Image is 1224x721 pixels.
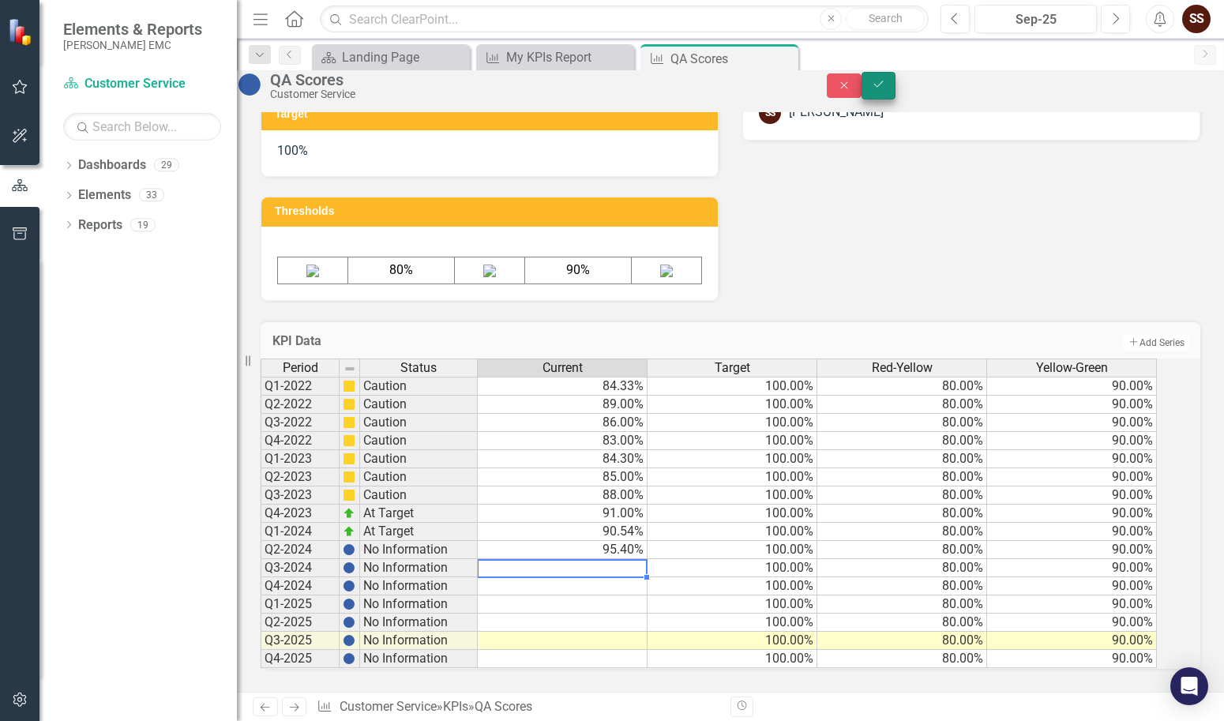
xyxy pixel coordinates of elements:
img: BgCOk07PiH71IgAAAABJRU5ErkJggg== [343,652,355,665]
a: Elements [78,186,131,205]
td: 80.00% [817,559,987,577]
td: Caution [360,432,478,450]
span: Yellow-Green [1036,361,1108,375]
input: Search ClearPoint... [320,6,929,33]
td: Q4-2023 [261,505,340,523]
td: At Target [360,505,478,523]
td: 95.40% [478,541,648,559]
a: KPIs [443,699,468,714]
td: 90.00% [987,432,1157,450]
div: 29 [154,159,179,172]
span: Red-Yellow [872,361,933,375]
td: Q2-2023 [261,468,340,486]
td: Caution [360,396,478,414]
div: Open Intercom Messenger [1170,667,1208,705]
td: 80.00% [817,396,987,414]
td: 80.00% [817,468,987,486]
td: Caution [360,450,478,468]
td: Q2-2025 [261,614,340,632]
span: Current [543,361,583,375]
td: Caution [360,468,478,486]
td: 83.00% [478,432,648,450]
td: 90.00% [987,523,1157,541]
img: zOikAAAAAElFTkSuQmCC [343,507,355,520]
td: 86.00% [478,414,648,432]
td: 100.00% [648,614,817,632]
div: QA Scores [670,49,794,69]
td: 90.00% [987,450,1157,468]
div: Landing Page [342,47,466,67]
a: Customer Service [63,75,221,93]
td: 90.00% [987,377,1157,396]
td: 100.00% [648,523,817,541]
td: 80.00% [817,614,987,632]
img: BgCOk07PiH71IgAAAABJRU5ErkJggg== [343,543,355,556]
td: 90.00% [987,614,1157,632]
td: No Information [360,614,478,632]
td: 80.00% [817,450,987,468]
button: Add Series [1124,335,1188,351]
span: Period [283,361,318,375]
td: 80.00% [817,505,987,523]
div: My KPIs Report [506,47,630,67]
h3: Target [275,108,710,120]
td: Q4-2025 [261,650,340,668]
h3: Thresholds [275,205,710,217]
td: 80.00% [817,523,987,541]
img: Green%20Arrow%20v2.png [660,265,673,277]
td: 90.00% [987,396,1157,414]
td: Caution [360,377,478,396]
td: 80.00% [817,650,987,668]
td: 80.00% [817,486,987,505]
td: No Information [360,559,478,577]
td: Q4-2022 [261,432,340,450]
a: Landing Page [316,47,466,67]
td: 80.00% [817,577,987,595]
img: cBAA0RP0Y6D5n+AAAAAElFTkSuQmCC [343,398,355,411]
td: 100.00% [648,577,817,595]
td: Q2-2022 [261,396,340,414]
td: 100.00% [648,505,817,523]
td: 84.33% [478,377,648,396]
td: Q1-2023 [261,450,340,468]
button: Sep-25 [974,5,1097,33]
td: Q1-2025 [261,595,340,614]
img: BgCOk07PiH71IgAAAABJRU5ErkJggg== [343,598,355,610]
a: My KPIs Report [480,47,630,67]
td: 100.00% [648,595,817,614]
td: 100.00% [648,414,817,432]
span: Elements & Reports [63,20,202,39]
div: [PERSON_NAME] [789,103,884,122]
td: 100.00% [648,396,817,414]
td: No Information [360,541,478,559]
span: Target [715,361,750,375]
img: BgCOk07PiH71IgAAAABJRU5ErkJggg== [343,634,355,647]
img: cBAA0RP0Y6D5n+AAAAAElFTkSuQmCC [343,489,355,501]
small: [PERSON_NAME] EMC [63,39,202,51]
td: No Information [360,650,478,668]
img: cBAA0RP0Y6D5n+AAAAAElFTkSuQmCC [343,380,355,392]
img: BgCOk07PiH71IgAAAABJRU5ErkJggg== [343,616,355,629]
td: 80.00% [817,377,987,396]
img: Red%20Arrow%20v2.png [306,265,319,277]
td: 100.00% [648,468,817,486]
div: QA Scores [270,71,795,88]
a: Reports [78,216,122,235]
td: 80.00% [817,414,987,432]
td: 100.00% [648,559,817,577]
td: 100.00% [648,432,817,450]
td: 90.00% [987,468,1157,486]
img: zOikAAAAAElFTkSuQmCC [343,525,355,538]
td: Q2-2024 [261,541,340,559]
td: Q1-2024 [261,523,340,541]
td: Q4-2024 [261,577,340,595]
td: 100.00% [648,650,817,668]
td: 85.00% [478,468,648,486]
a: Dashboards [78,156,146,175]
td: 90.00% [987,505,1157,523]
td: 90.00% [987,577,1157,595]
td: 90% [524,257,631,284]
td: 90.00% [987,595,1157,614]
td: At Target [360,523,478,541]
td: 90.00% [987,559,1157,577]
